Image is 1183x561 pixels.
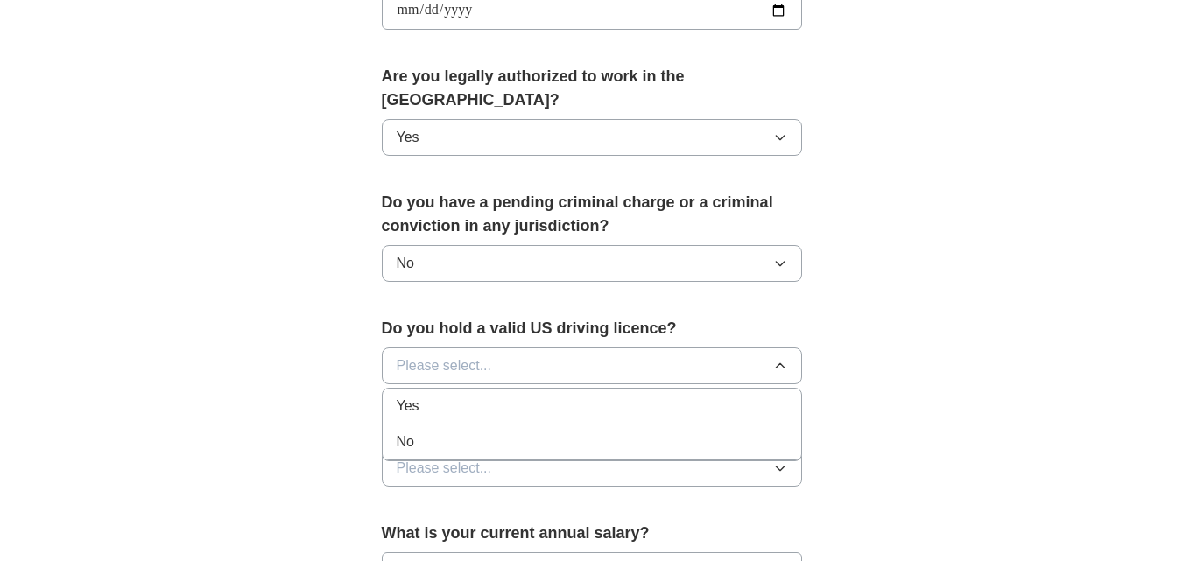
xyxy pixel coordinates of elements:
label: What is your current annual salary? [382,522,802,545]
span: No [397,431,414,452]
button: No [382,245,802,282]
button: Please select... [382,450,802,487]
span: Yes [397,127,419,148]
span: Yes [397,396,419,417]
span: Please select... [397,458,492,479]
label: Do you have a pending criminal charge or a criminal conviction in any jurisdiction? [382,191,802,238]
label: Are you legally authorized to work in the [GEOGRAPHIC_DATA]? [382,65,802,112]
button: Please select... [382,347,802,384]
span: No [397,253,414,274]
button: Yes [382,119,802,156]
label: Do you hold a valid US driving licence? [382,317,802,340]
span: Please select... [397,355,492,376]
